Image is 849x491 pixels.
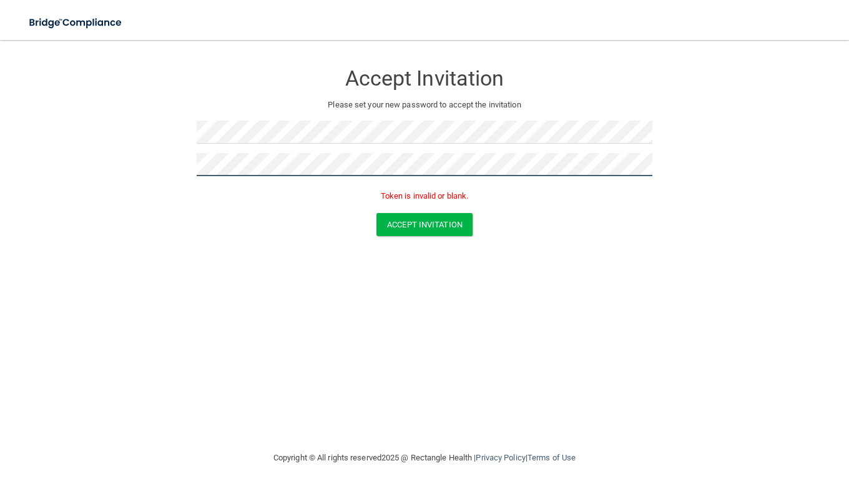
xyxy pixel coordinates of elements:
div: Copyright © All rights reserved 2025 @ Rectangle Health | | [197,438,652,478]
p: Please set your new password to accept the invitation [206,97,643,112]
a: Terms of Use [528,453,576,462]
a: Privacy Policy [476,453,525,462]
p: Token is invalid or blank. [197,189,652,204]
button: Accept Invitation [376,213,473,236]
img: bridge_compliance_login_screen.278c3ca4.svg [19,10,134,36]
h3: Accept Invitation [197,67,652,90]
